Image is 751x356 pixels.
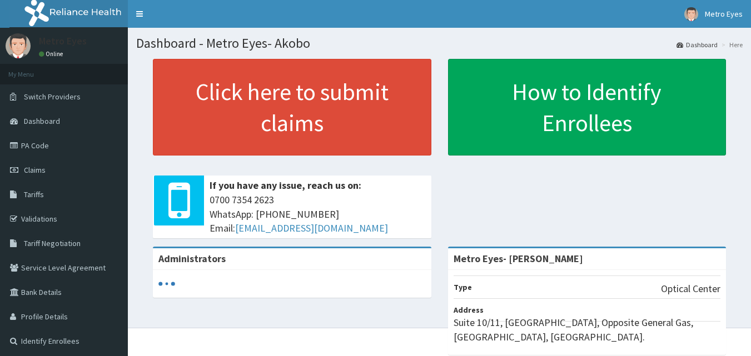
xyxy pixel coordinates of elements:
[454,252,583,265] strong: Metro Eyes- [PERSON_NAME]
[24,116,60,126] span: Dashboard
[454,282,472,292] b: Type
[39,36,87,46] p: Metro Eyes
[454,305,484,315] b: Address
[158,275,175,292] svg: audio-loading
[158,252,226,265] b: Administrators
[24,92,81,102] span: Switch Providers
[677,40,718,49] a: Dashboard
[136,36,743,51] h1: Dashboard - Metro Eyes- Akobo
[454,315,721,344] p: Suite 10/11, [GEOGRAPHIC_DATA], Opposite General Gas, [GEOGRAPHIC_DATA], [GEOGRAPHIC_DATA].
[705,9,743,19] span: Metro Eyes
[39,50,66,58] a: Online
[24,165,46,175] span: Claims
[24,238,81,248] span: Tariff Negotiation
[153,59,431,156] a: Click here to submit claims
[661,282,720,296] p: Optical Center
[6,33,31,58] img: User Image
[448,59,727,156] a: How to Identify Enrollees
[24,189,44,199] span: Tariffs
[719,40,743,49] li: Here
[210,193,426,235] span: 0700 7354 2623 WhatsApp: [PHONE_NUMBER] Email:
[684,7,698,21] img: User Image
[210,179,361,192] b: If you have any issue, reach us on:
[235,222,388,234] a: [EMAIL_ADDRESS][DOMAIN_NAME]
